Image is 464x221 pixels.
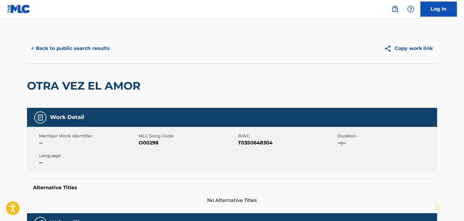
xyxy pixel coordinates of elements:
img: Work Detail [37,114,44,121]
img: Copy work link [384,45,395,52]
span: T0350648304 [238,139,336,147]
a: Public Search [389,3,401,15]
h5: Alternative Titles [33,185,431,191]
h5: Work Detail [50,114,84,121]
div: Arrastrar [435,198,439,216]
span: ISWC [238,133,336,139]
span: MLC Song Code [139,133,237,139]
span: No Alternative Titles [27,197,437,204]
span: -- [39,139,137,147]
img: search [391,5,398,13]
span: Member Work Identifier [39,133,137,139]
h2: OTRA VEZ EL AMOR [27,79,143,93]
button: Copy work link [380,41,437,56]
span: O00298 [139,139,237,147]
div: Widget de chat [434,192,464,221]
span: Language [39,153,137,159]
div: Help [405,3,417,15]
img: help [407,5,414,13]
span: --:-- [338,139,435,147]
iframe: Chat Widget [434,192,464,221]
span: Duration [338,133,435,139]
a: Log In [420,2,457,17]
span: -- [39,159,137,166]
button: < Back to public search results [27,41,114,56]
img: MLC Logo [7,5,31,13]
